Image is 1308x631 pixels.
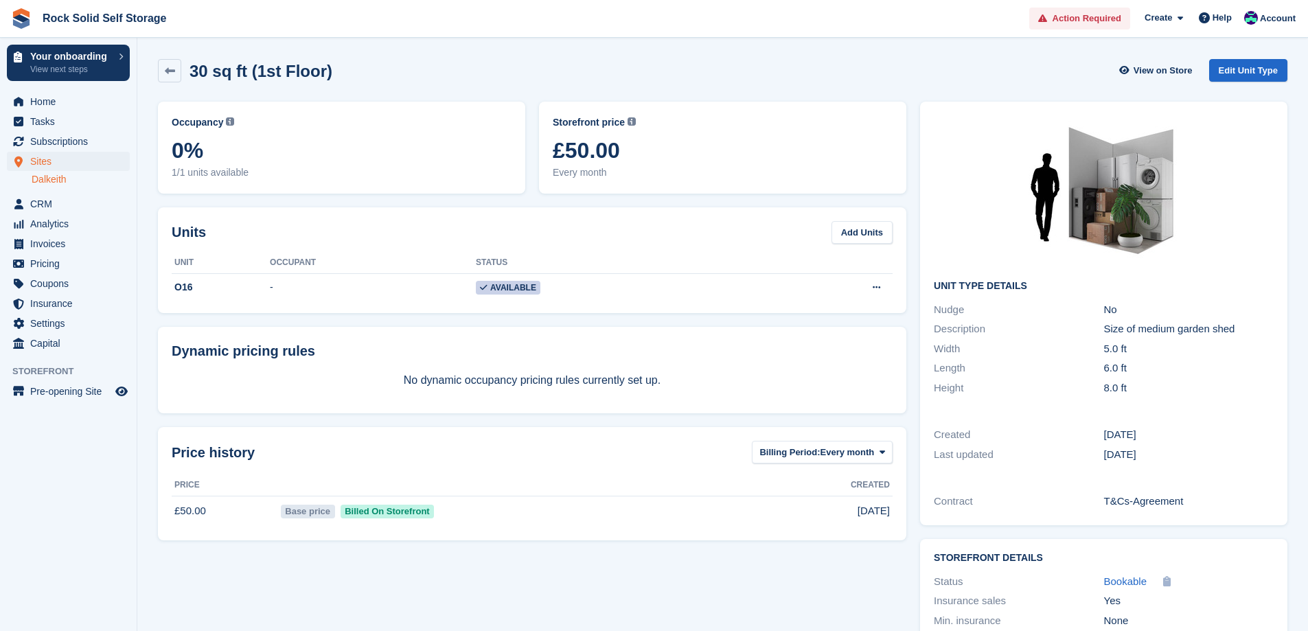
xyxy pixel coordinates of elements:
[30,194,113,214] span: CRM
[7,294,130,313] a: menu
[172,442,255,463] span: Price history
[821,446,875,459] span: Every month
[934,613,1103,629] div: Min. insurance
[831,221,893,244] a: Add Units
[934,281,1274,292] h2: Unit Type details
[1001,115,1207,270] img: 30-sqft-unit.jpg
[172,474,278,496] th: Price
[934,447,1103,463] div: Last updated
[37,7,172,30] a: Rock Solid Self Storage
[7,334,130,353] a: menu
[190,62,332,80] h2: 30 sq ft (1st Floor)
[752,441,893,463] button: Billing Period: Every month
[1104,593,1274,609] div: Yes
[1053,12,1121,25] span: Action Required
[7,254,130,273] a: menu
[7,152,130,171] a: menu
[172,341,893,361] div: Dynamic pricing rules
[934,360,1103,376] div: Length
[1029,8,1130,30] a: Action Required
[270,273,476,302] td: -
[270,252,476,274] th: Occupant
[934,380,1103,396] div: Height
[30,112,113,131] span: Tasks
[7,382,130,401] a: menu
[1104,341,1274,357] div: 5.0 ft
[1104,613,1274,629] div: None
[934,341,1103,357] div: Width
[172,138,512,163] span: 0%
[1213,11,1232,25] span: Help
[7,92,130,111] a: menu
[1104,360,1274,376] div: 6.0 ft
[934,427,1103,443] div: Created
[1104,427,1274,443] div: [DATE]
[1104,575,1147,587] span: Bookable
[30,92,113,111] span: Home
[30,63,112,76] p: View next steps
[934,302,1103,318] div: Nudge
[172,496,278,526] td: £50.00
[113,383,130,400] a: Preview store
[172,115,223,130] span: Occupancy
[553,165,893,180] span: Every month
[1104,574,1147,590] a: Bookable
[30,274,113,293] span: Coupons
[1104,447,1274,463] div: [DATE]
[1104,494,1274,509] div: T&Cs-Agreement
[30,254,113,273] span: Pricing
[7,194,130,214] a: menu
[7,214,130,233] a: menu
[851,479,890,491] span: Created
[553,115,625,130] span: Storefront price
[934,593,1103,609] div: Insurance sales
[7,45,130,81] a: Your onboarding View next steps
[30,334,113,353] span: Capital
[553,138,893,163] span: £50.00
[934,494,1103,509] div: Contract
[30,132,113,151] span: Subscriptions
[7,132,130,151] a: menu
[628,117,636,126] img: icon-info-grey-7440780725fd019a000dd9b08b2336e03edf1995a4989e88bcd33f0948082b44.svg
[172,372,893,389] p: No dynamic occupancy pricing rules currently set up.
[759,446,820,459] span: Billing Period:
[1104,321,1274,337] div: Size of medium garden shed
[7,314,130,333] a: menu
[172,280,270,295] div: O16
[934,553,1274,564] h2: Storefront Details
[30,294,113,313] span: Insurance
[226,117,234,126] img: icon-info-grey-7440780725fd019a000dd9b08b2336e03edf1995a4989e88bcd33f0948082b44.svg
[30,152,113,171] span: Sites
[11,8,32,29] img: stora-icon-8386f47178a22dfd0bd8f6a31ec36ba5ce8667c1dd55bd0f319d3a0aa187defe.svg
[30,214,113,233] span: Analytics
[172,252,270,274] th: Unit
[30,51,112,61] p: Your onboarding
[30,382,113,401] span: Pre-opening Site
[858,503,890,519] span: [DATE]
[7,112,130,131] a: menu
[7,274,130,293] a: menu
[281,505,335,518] span: Base price
[476,252,764,274] th: Status
[172,165,512,180] span: 1/1 units available
[934,574,1103,590] div: Status
[32,173,130,186] a: Dalkeith
[7,234,130,253] a: menu
[30,314,113,333] span: Settings
[1244,11,1258,25] img: Steven Quinn
[476,281,540,295] span: Available
[341,505,435,518] span: Billed On Storefront
[1104,302,1274,318] div: No
[1209,59,1287,82] a: Edit Unit Type
[172,222,206,242] h2: Units
[1260,12,1296,25] span: Account
[934,321,1103,337] div: Description
[1118,59,1198,82] a: View on Store
[1145,11,1172,25] span: Create
[1104,380,1274,396] div: 8.0 ft
[30,234,113,253] span: Invoices
[12,365,137,378] span: Storefront
[1134,64,1193,78] span: View on Store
